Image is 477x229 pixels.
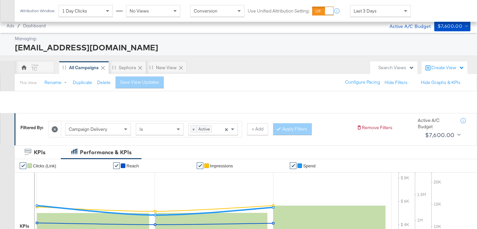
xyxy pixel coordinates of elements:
span: 1 Day Clicks [62,8,87,14]
a: ✔ [20,162,26,169]
button: Hide Filters [385,79,408,86]
div: Search Views [378,65,414,71]
button: $7,600.00 [422,130,462,140]
span: Last 3 Days [354,8,377,14]
span: / [14,23,23,28]
div: Drag to reorder tab [149,66,153,69]
span: No Views [130,8,149,14]
span: Clicks (Link) [33,163,56,168]
button: $7,600.00 [434,21,470,31]
div: Create View [431,65,464,71]
div: $7,600.00 [438,22,463,30]
button: + Add [247,123,268,135]
span: Spend [303,163,315,168]
span: × [225,126,228,132]
div: Drag to reorder tab [112,66,116,69]
div: This View: [20,80,37,85]
span: × [191,126,197,132]
div: $7,600.00 [425,130,455,140]
button: Duplicate [73,79,92,86]
div: KPIs [34,149,45,156]
div: [EMAIL_ADDRESS][DOMAIN_NAME] [15,42,469,53]
span: Reach [126,163,139,168]
button: Delete [97,79,111,86]
a: ✔ [113,162,120,169]
button: Remove Filters [357,125,392,131]
div: TC [32,66,37,72]
span: Impressions [210,163,233,168]
span: Conversion [194,8,217,14]
div: All Campaigns [69,65,99,71]
div: Attribution Window: [20,9,55,13]
div: Drag to reorder tab [63,66,66,69]
a: ✔ [197,162,203,169]
div: Managing: [15,36,469,42]
div: Performance & KPIs [80,149,132,156]
button: Hide Graphs & KPIs [421,79,461,86]
a: Dashboard [23,23,46,28]
div: Sephora [119,65,136,71]
label: Use Unified Attribution Setting: [248,8,310,14]
div: Active A/C Budget [383,21,431,31]
span: Is [139,126,143,132]
span: Ads [7,23,14,28]
a: ✔ [290,162,296,169]
button: Rename [40,77,74,89]
span: Clear all [224,124,229,135]
div: Active A/C Budget [418,117,454,129]
span: Active [197,126,212,132]
div: New View [156,65,177,71]
span: Campaign Delivery [69,126,107,132]
div: Filtered By: [20,125,43,131]
button: Configure Pacing [340,76,385,88]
